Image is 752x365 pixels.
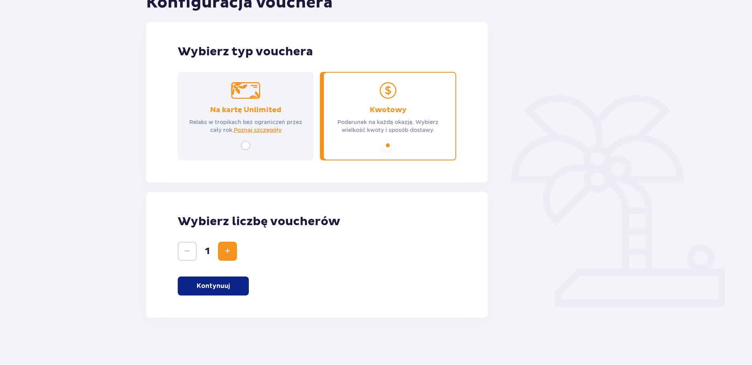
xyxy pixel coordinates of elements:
[370,105,406,115] p: Kwotowy
[178,277,249,295] button: Kontynuuj
[210,105,281,115] p: Na kartę Unlimited
[218,242,237,261] button: Zwiększ
[178,44,456,59] p: Wybierz typ vouchera
[185,118,306,134] p: Relaks w tropikach bez ograniczeń przez cały rok.
[198,245,216,257] span: 1
[197,282,230,290] p: Kontynuuj
[178,242,197,261] button: Zmniejsz
[178,214,456,229] p: Wybierz liczbę voucherów
[234,126,282,134] a: Poznaj szczegóły
[327,118,449,134] p: Podarunek na każdą okazję. Wybierz wielkość kwoty i sposób dostawy.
